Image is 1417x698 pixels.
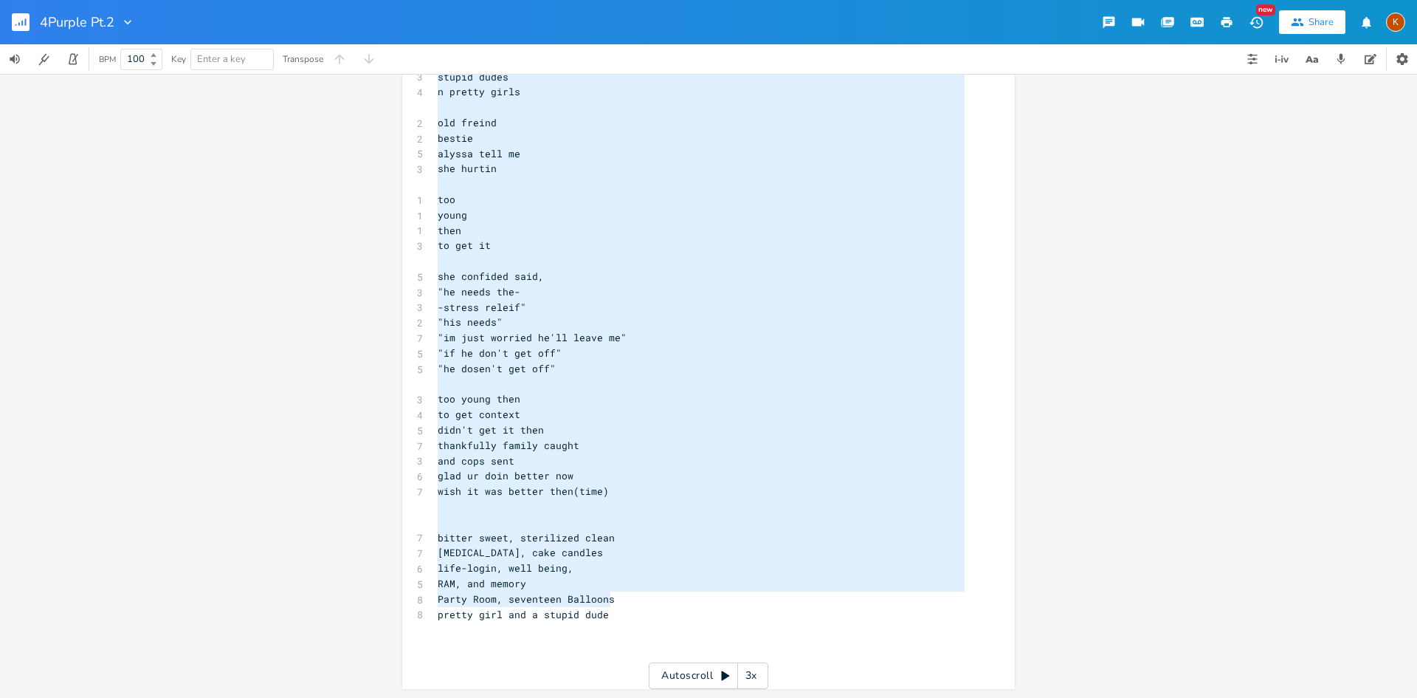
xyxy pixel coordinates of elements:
button: New [1241,9,1271,35]
span: to get it [438,239,491,252]
span: glad ur doin better now [438,469,573,482]
span: "his needs" [438,315,503,329]
span: pretty girl and a stupid dude [438,608,609,621]
span: "he dosen't get off" [438,362,556,375]
span: [MEDICAL_DATA], cake candles [438,546,603,559]
div: Share [1309,16,1334,29]
span: Party Room, seventeen Balloons [438,592,615,606]
span: thankfully family caught [438,439,579,452]
span: "im just worried he'll leave me" [438,331,627,344]
span: RAM, and memory [438,577,526,590]
span: she confided said, [438,270,544,283]
span: alyssa tell me [438,147,520,160]
span: bitter sweet, sterilized clean [438,531,615,544]
span: old freind [438,116,497,129]
div: Transpose [283,55,323,64]
span: then [438,224,461,237]
span: n pretty girls [438,85,520,98]
span: she hurtin [438,162,497,175]
span: -stress releif" [438,301,526,314]
button: K [1386,5,1405,39]
span: stupid dudes [438,70,508,83]
div: Autoscroll [649,663,768,689]
div: 3x [738,663,765,689]
span: Enter a key [197,52,246,66]
span: life-login, well being, [438,561,573,575]
span: wish it was better then(time) [438,485,609,498]
div: New [1256,4,1275,16]
div: Kat [1386,13,1405,32]
span: young [438,208,467,222]
span: to get context [438,408,520,421]
div: Key [171,55,186,64]
div: BPM [99,55,116,64]
span: too [438,193,455,206]
span: didn't get it then [438,423,544,437]
span: too young then [438,392,520,406]
span: bestie [438,131,473,145]
span: "he needs the- [438,285,520,298]
span: and cops sent [438,454,514,468]
button: Share [1279,10,1345,34]
span: 4Purple Pt.2 [40,16,114,29]
span: "if he don't get off" [438,346,562,360]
